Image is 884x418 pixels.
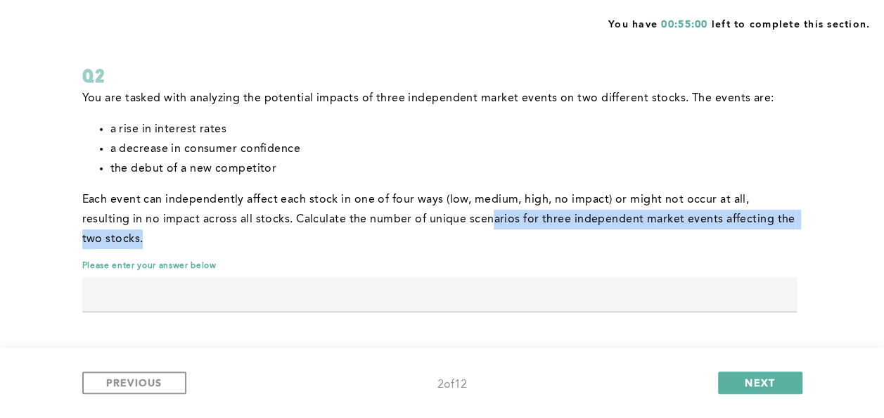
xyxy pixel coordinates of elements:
[608,14,870,32] span: You have left to complete this section.
[82,194,799,245] span: Each event can independently affect each stock in one of four ways (low, medium, high, no impact)...
[718,372,802,394] button: NEXT
[82,93,774,104] span: You are tasked with analyzing the potential impacts of three independent market events on two dif...
[82,260,797,272] span: Please enter your answer below
[110,163,277,175] span: the debut of a new competitor
[745,376,775,389] span: NEXT
[110,124,227,135] span: a rise in interest rates
[110,144,301,155] span: a decrease in consumer confidence
[437,375,467,395] div: 2 of 12
[106,376,162,389] span: PREVIOUS
[82,372,186,394] button: PREVIOUS
[661,20,707,30] span: 00:55:00
[82,63,797,89] div: Q2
